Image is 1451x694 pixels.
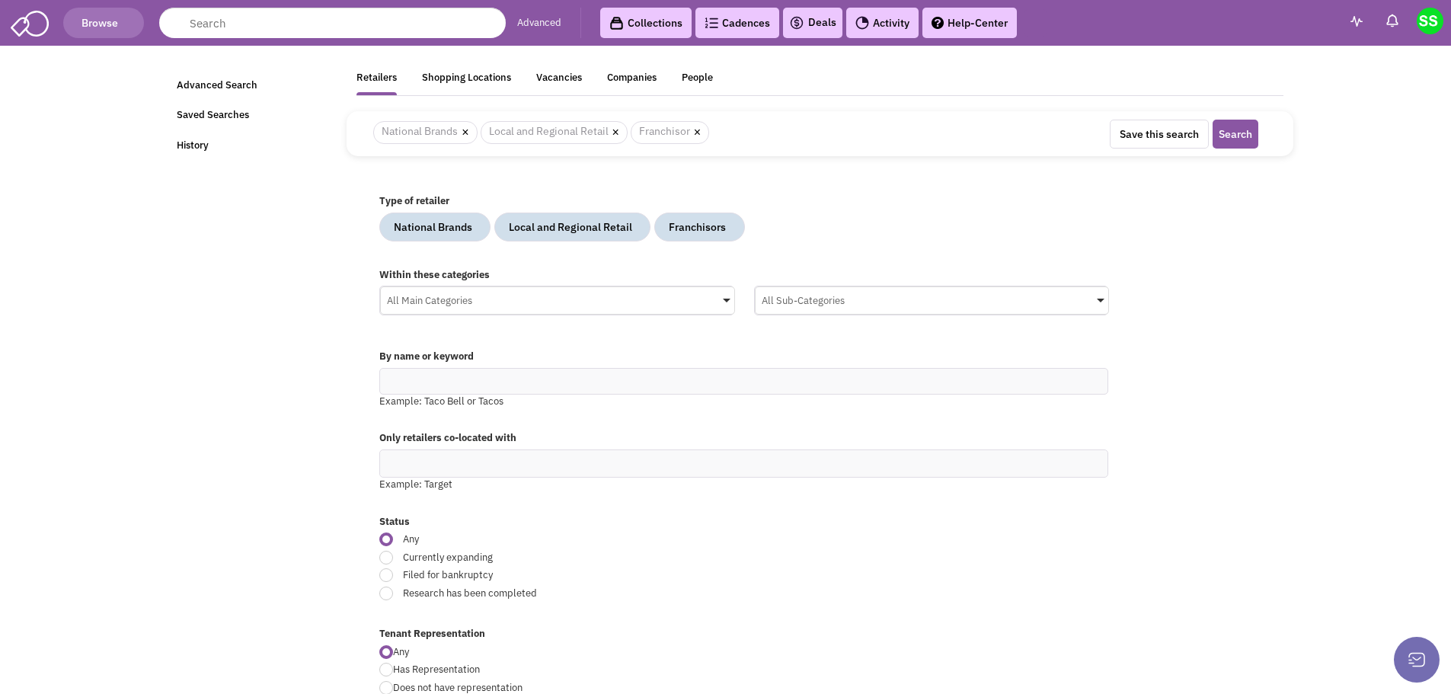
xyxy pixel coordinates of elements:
img: icon-deals.svg [789,14,804,32]
img: Activity.png [855,16,869,30]
div: Franchisors [669,219,730,235]
div: Companies [607,71,657,90]
span: Does not have representation [393,681,523,694]
a: × [612,126,619,139]
div: Vacancies [536,71,582,90]
img: Cadences_logo.png [705,18,718,28]
div: People [682,71,713,90]
label: Within these categories [379,268,1108,283]
button: Browse [63,8,144,38]
span: Filed for bankruptcy [393,568,866,583]
label: Type of retailer [379,194,1108,209]
a: Saved Searches [168,101,337,130]
input: Search [159,8,506,38]
span: Example: Taco Bell or Tacos [379,395,503,408]
span: Browse [81,16,125,30]
label: Tenant Representation [379,627,1108,641]
label: Only retailers co-located with [379,431,1108,446]
div: National Brands [394,219,476,235]
a: Advanced Search [168,71,337,101]
a: Collections [600,8,692,38]
span: Currently expanding [393,551,866,565]
span: Example: Target [379,478,452,491]
label: By name or keyword [379,350,1108,364]
a: History [168,131,337,161]
span: Has Representation [393,663,480,676]
button: Save this search [1110,120,1209,149]
span: Any [393,532,866,547]
span: Any [393,645,409,658]
a: Activity [846,8,919,38]
a: Advanced [517,16,561,30]
button: Search [1213,120,1258,149]
span: National Brands [373,121,477,144]
span: Local and Regional Retail [481,121,628,144]
span: Franchisor [631,121,709,144]
span: Research has been completed [393,587,866,601]
a: Deals [789,14,836,32]
label: Status [379,515,1108,529]
div: Local and Regional Retail [509,219,636,235]
img: help.png [932,17,944,29]
a: × [694,126,701,139]
div: Shopping Locations [422,71,511,90]
div: All Sub-Categories [756,287,1109,310]
a: Help-Center [922,8,1017,38]
div: All Main Categories [381,287,734,310]
div: Retailers [356,71,397,90]
img: Stephen Songy [1417,8,1443,34]
img: icon-collection-lavender-black.svg [609,16,624,30]
img: SmartAdmin [11,8,49,37]
a: Cadences [695,8,779,38]
a: × [462,126,468,139]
